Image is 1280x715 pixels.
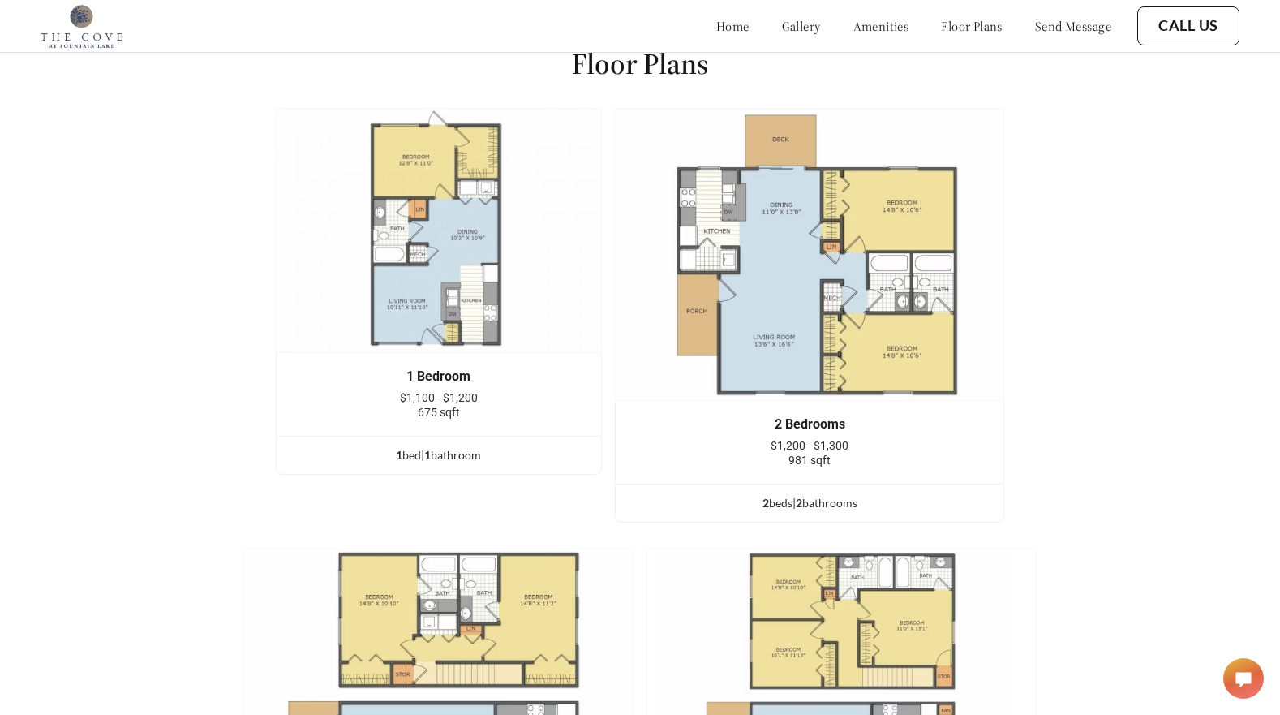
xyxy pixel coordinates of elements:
span: $1,200 - $1,300 [771,439,848,452]
span: 981 sqft [788,454,831,467]
span: $1,100 - $1,200 [400,391,478,404]
a: Call Us [1158,17,1218,35]
a: amenities [853,18,909,34]
div: bed s | bathroom s [616,494,1004,512]
img: example [615,108,1005,401]
span: 1 [424,448,431,462]
button: Call Us [1137,6,1239,45]
div: 2 Bedrooms [640,417,980,432]
span: 2 [796,496,802,510]
img: cove_at_fountain_lake_logo.png [41,4,122,48]
div: 1 Bedroom [301,369,577,384]
span: 675 sqft [418,406,460,419]
div: bed | bathroom [277,446,601,464]
a: send message [1035,18,1111,34]
h1: Floor Plans [572,45,708,82]
a: gallery [782,18,821,34]
a: floor plans [941,18,1003,34]
a: home [716,18,750,34]
img: example [276,108,602,353]
span: 1 [396,448,402,462]
span: 2 [762,496,769,510]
